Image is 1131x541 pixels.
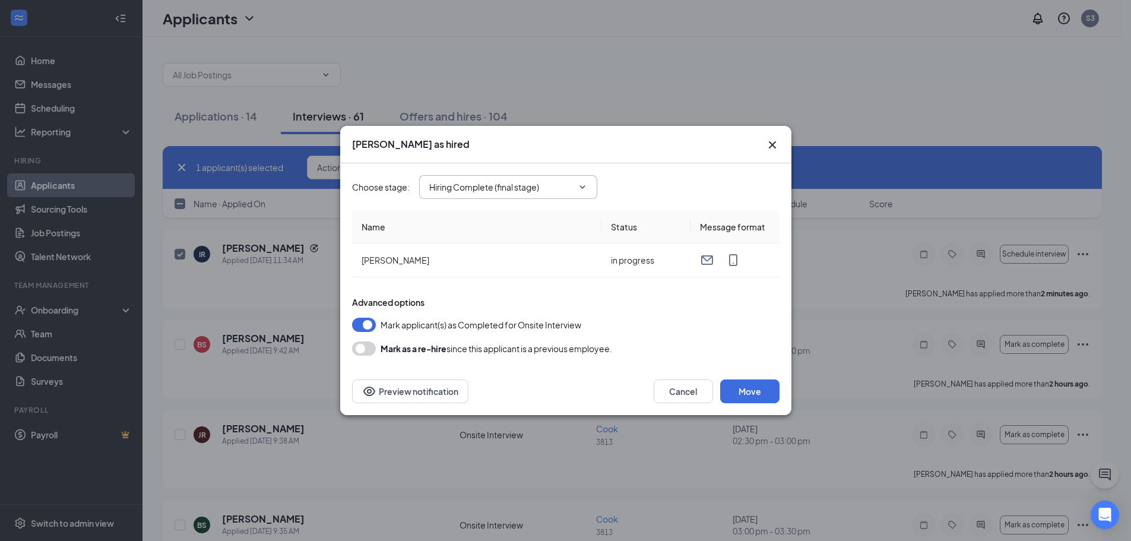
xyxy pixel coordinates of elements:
th: Message format [690,211,780,243]
svg: Cross [765,138,780,152]
div: since this applicant is a previous employee. [381,341,612,356]
button: Close [765,138,780,152]
b: Mark as a re-hire [381,343,446,354]
div: Open Intercom Messenger [1091,501,1119,529]
svg: MobileSms [726,253,740,267]
h3: [PERSON_NAME] as hired [352,138,470,151]
span: Mark applicant(s) as Completed for Onsite Interview [381,318,581,332]
th: Status [601,211,690,243]
svg: Email [700,253,714,267]
button: Cancel [654,379,713,403]
th: Name [352,211,601,243]
button: Move [720,379,780,403]
span: Choose stage : [352,181,410,194]
button: Preview notificationEye [352,379,468,403]
svg: Eye [362,384,376,398]
svg: ChevronDown [578,182,587,192]
span: [PERSON_NAME] [362,255,429,265]
div: Advanced options [352,296,780,308]
td: in progress [601,243,690,277]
